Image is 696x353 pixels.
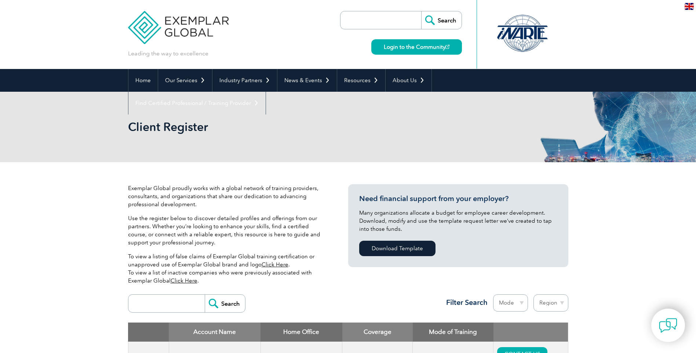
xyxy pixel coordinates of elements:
a: About Us [386,69,431,92]
p: Many organizations allocate a budget for employee career development. Download, modify and use th... [359,209,557,233]
a: Click Here [171,277,197,284]
a: Login to the Community [371,39,462,55]
input: Search [205,295,245,312]
a: Home [128,69,158,92]
h3: Filter Search [442,298,488,307]
a: Download Template [359,241,436,256]
img: open_square.png [445,45,449,49]
th: Home Office: activate to sort column ascending [260,323,342,342]
th: : activate to sort column ascending [493,323,568,342]
img: contact-chat.png [659,316,677,335]
input: Search [421,11,462,29]
a: News & Events [277,69,337,92]
p: Use the register below to discover detailed profiles and offerings from our partners. Whether you... [128,214,326,247]
p: Exemplar Global proudly works with a global network of training providers, consultants, and organ... [128,184,326,208]
th: Coverage: activate to sort column ascending [342,323,413,342]
img: en [685,3,694,10]
h2: Client Register [128,121,436,133]
p: To view a listing of false claims of Exemplar Global training certification or unapproved use of ... [128,252,326,285]
p: Leading the way to excellence [128,50,208,58]
th: Mode of Training: activate to sort column ascending [413,323,493,342]
a: Click Here [262,261,288,268]
th: Account Name: activate to sort column descending [169,323,260,342]
a: Industry Partners [212,69,277,92]
a: Resources [337,69,385,92]
a: Our Services [158,69,212,92]
h3: Need financial support from your employer? [359,194,557,203]
a: Find Certified Professional / Training Provider [128,92,266,114]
